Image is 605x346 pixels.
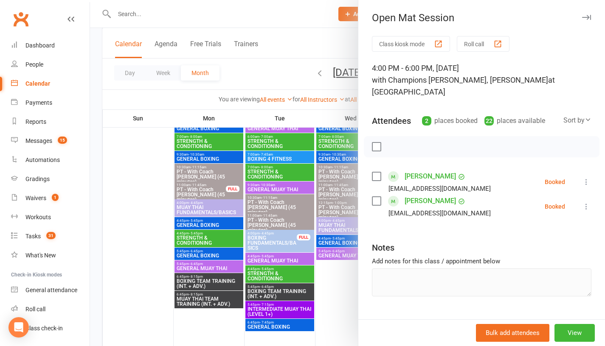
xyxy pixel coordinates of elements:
a: General attendance kiosk mode [11,281,90,300]
button: View [554,324,595,342]
div: Open Intercom Messenger [8,317,29,338]
div: Workouts [25,214,51,220]
div: Class check-in [25,325,63,332]
a: Gradings [11,170,90,189]
div: places available [484,115,545,127]
a: What's New [11,246,90,265]
div: Automations [25,156,60,163]
a: Roll call [11,300,90,319]
div: General attendance [25,287,77,293]
div: Gradings [25,176,50,182]
div: Notes [372,242,394,254]
a: Waivers 1 [11,189,90,208]
a: Tasks 31 [11,227,90,246]
div: Roll call [25,306,45,313]
div: Attendees [372,115,411,127]
div: Sort by [563,115,591,126]
div: [EMAIL_ADDRESS][DOMAIN_NAME] [388,183,491,194]
a: Class kiosk mode [11,319,90,338]
a: Workouts [11,208,90,227]
span: 31 [46,232,56,239]
div: People [25,61,43,68]
span: with Champions [PERSON_NAME], [PERSON_NAME] [372,75,548,84]
a: Messages 15 [11,131,90,151]
div: Waivers [25,195,46,201]
div: Open Mat Session [358,12,605,24]
div: Booked [545,204,565,209]
div: Dashboard [25,42,55,49]
div: Reports [25,118,46,125]
a: Calendar [11,74,90,93]
a: Clubworx [10,8,31,30]
div: Add notes for this class / appointment below [372,256,591,266]
div: Calendar [25,80,50,87]
div: Payments [25,99,52,106]
div: Booked [545,179,565,185]
button: Bulk add attendees [476,324,549,342]
div: Messages [25,137,52,144]
div: Tasks [25,233,41,240]
div: What's New [25,252,56,259]
a: Automations [11,151,90,170]
a: Reports [11,112,90,131]
a: Dashboard [11,36,90,55]
a: [PERSON_NAME] [405,194,456,208]
div: 4:00 PM - 6:00 PM, [DATE] [372,62,591,98]
a: [PERSON_NAME] [405,170,456,183]
div: 22 [484,116,494,126]
a: Payments [11,93,90,112]
div: [EMAIL_ADDRESS][DOMAIN_NAME] [388,208,491,219]
div: 2 [422,116,431,126]
span: 15 [58,137,67,144]
button: Roll call [457,36,509,52]
span: 1 [52,194,59,201]
div: places booked [422,115,478,127]
a: People [11,55,90,74]
button: Class kiosk mode [372,36,450,52]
